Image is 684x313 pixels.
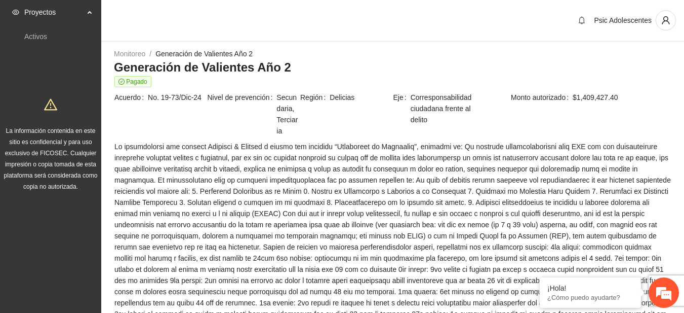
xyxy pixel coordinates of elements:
span: Acuerdo [114,92,148,103]
h3: Generación de Valientes Año 2 [114,59,671,76]
span: Eje [393,92,411,125]
span: $1,409,427.40 [573,92,671,103]
span: Monto autorizado [511,92,573,103]
span: Psic Adolescentes [594,16,652,24]
button: user [656,10,676,30]
span: Región [300,92,330,103]
span: eye [12,9,19,16]
p: ¿Cómo puedo ayudarte? [547,294,633,301]
span: bell [574,16,589,24]
span: Proyectos [24,2,84,22]
div: ¡Hola! [547,284,633,292]
span: Nivel de prevención [208,92,277,136]
span: check-circle [118,79,125,85]
button: bell [574,12,590,28]
span: Pagado [114,76,151,87]
span: No. 19-73/Dic-24 [148,92,206,103]
span: / [149,50,151,58]
span: Corresponsabilidad ciudadana frente al delito [411,92,485,125]
span: Secundaria, Terciaria [276,92,299,136]
span: warning [44,98,57,111]
span: La información contenida en este sitio es confidencial y para uso exclusivo de FICOSEC. Cualquier... [4,127,98,190]
span: user [656,16,675,25]
a: Monitoreo [114,50,145,58]
a: Activos [24,32,47,41]
a: Generación de Valientes Año 2 [155,50,253,58]
span: Delicias [330,92,392,103]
